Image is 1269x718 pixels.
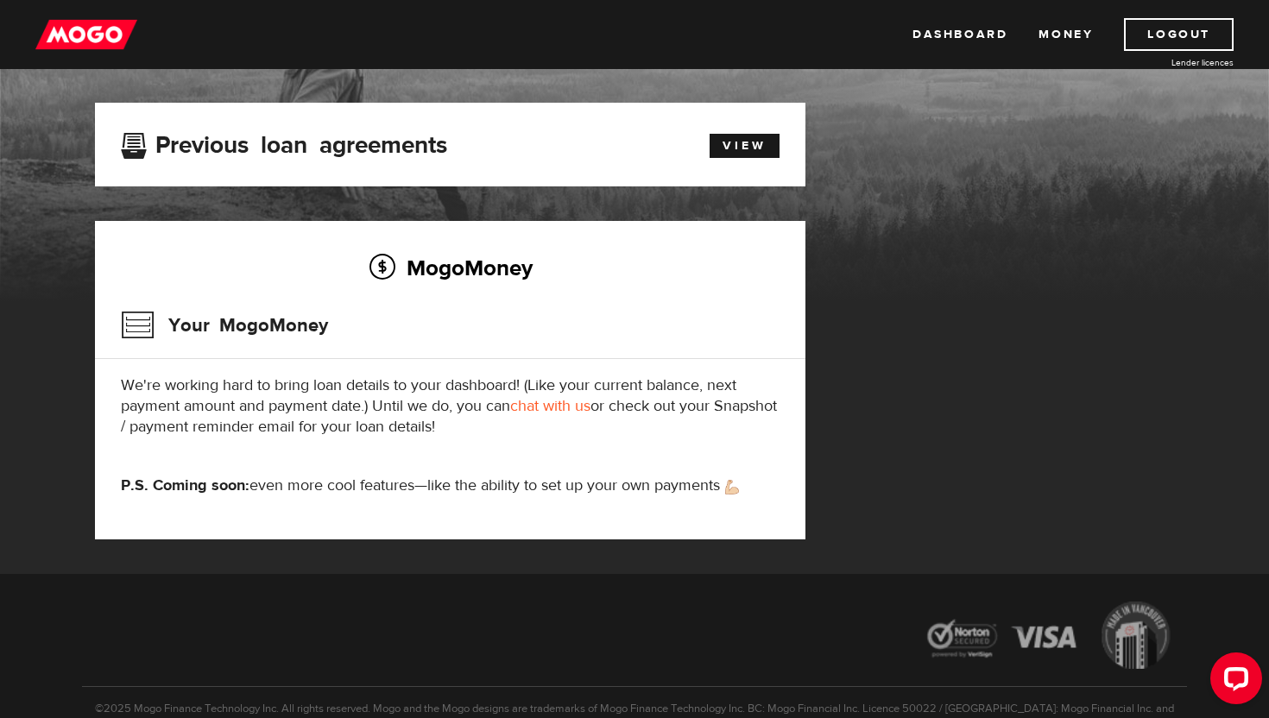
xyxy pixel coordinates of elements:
[510,396,590,416] a: chat with us
[1196,646,1269,718] iframe: LiveChat chat widget
[911,589,1187,686] img: legal-icons-92a2ffecb4d32d839781d1b4e4802d7b.png
[121,476,249,495] strong: P.S. Coming soon:
[710,134,780,158] a: View
[1039,18,1093,51] a: Money
[121,476,780,496] p: even more cool features—like the ability to set up your own payments
[121,249,780,286] h2: MogoMoney
[121,303,328,348] h3: Your MogoMoney
[121,131,447,154] h3: Previous loan agreements
[1104,56,1234,69] a: Lender licences
[35,18,137,51] img: mogo_logo-11ee424be714fa7cbb0f0f49df9e16ec.png
[1124,18,1234,51] a: Logout
[121,375,780,438] p: We're working hard to bring loan details to your dashboard! (Like your current balance, next paym...
[725,480,739,494] img: strong arm emoji
[912,18,1007,51] a: Dashboard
